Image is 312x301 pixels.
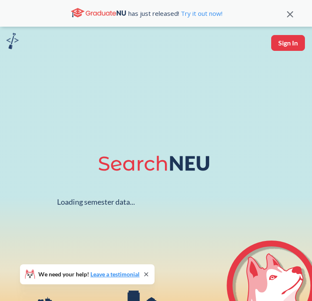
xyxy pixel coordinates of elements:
div: Loading semester data... [57,197,135,207]
img: sandbox logo [6,33,19,49]
button: Sign In [271,35,305,51]
a: Try it out now! [179,9,222,18]
a: sandbox logo [6,33,19,52]
span: has just released! [128,9,222,18]
a: Leave a testimonial [90,271,140,278]
span: We need your help! [38,271,140,277]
